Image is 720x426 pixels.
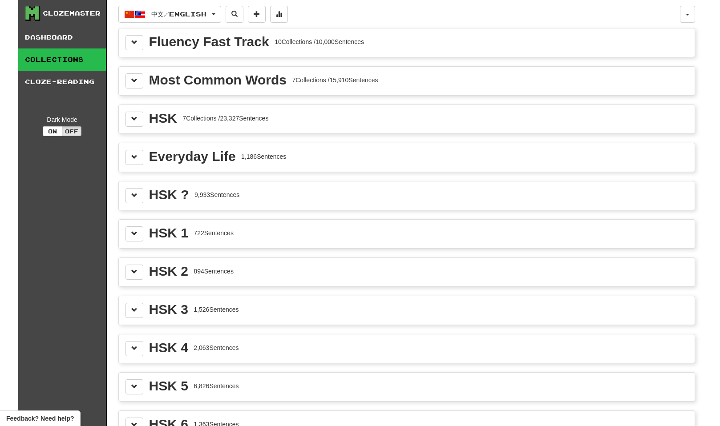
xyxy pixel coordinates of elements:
[118,6,221,23] button: 中文/English
[194,229,234,237] div: 722 Sentences
[292,76,378,84] div: 7 Collections / 15,910 Sentences
[149,379,188,393] div: HSK 5
[18,71,106,93] a: Cloze-Reading
[149,341,188,354] div: HSK 4
[248,6,266,23] button: Add sentence to collection
[194,343,239,352] div: 2,063 Sentences
[149,150,236,163] div: Everyday Life
[194,305,239,314] div: 1,526 Sentences
[149,226,188,240] div: HSK 1
[194,267,234,276] div: 894 Sentences
[43,126,62,136] button: On
[149,112,177,125] div: HSK
[270,6,288,23] button: More stats
[18,48,106,71] a: Collections
[18,26,106,48] a: Dashboard
[275,37,364,46] div: 10 Collections / 10,000 Sentences
[149,188,189,201] div: HSK ?
[151,10,206,18] span: 中文 / English
[182,114,268,123] div: 7 Collections / 23,327 Sentences
[62,126,81,136] button: Off
[149,35,269,48] div: Fluency Fast Track
[241,152,286,161] div: 1,186 Sentences
[226,6,243,23] button: Search sentences
[194,190,239,199] div: 9,933 Sentences
[194,382,239,390] div: 6,826 Sentences
[149,73,287,87] div: Most Common Words
[149,265,188,278] div: HSK 2
[6,414,74,423] span: Open feedback widget
[25,115,99,124] div: Dark Mode
[43,9,101,18] div: Clozemaster
[149,303,188,316] div: HSK 3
